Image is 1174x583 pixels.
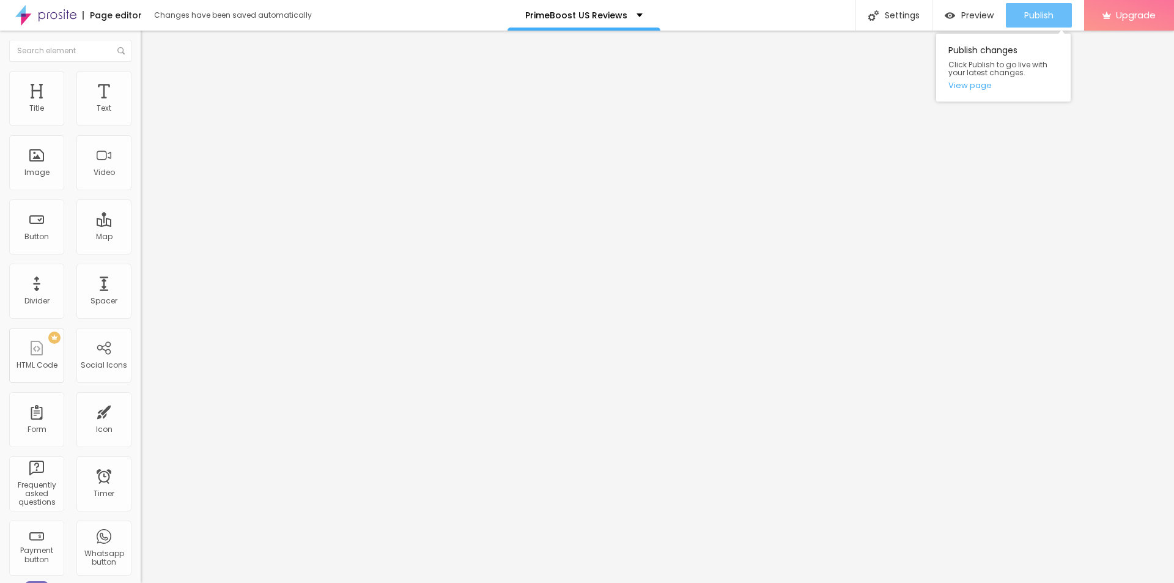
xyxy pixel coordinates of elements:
[96,232,113,241] div: Map
[948,61,1058,76] span: Click Publish to go live with your latest changes.
[1024,10,1054,20] span: Publish
[932,3,1006,28] button: Preview
[81,361,127,369] div: Social Icons
[24,297,50,305] div: Divider
[154,12,312,19] div: Changes have been saved automatically
[96,425,113,434] div: Icon
[1116,10,1156,20] span: Upgrade
[9,40,131,62] input: Search element
[24,168,50,177] div: Image
[525,11,627,20] p: PrimeBoost US Reviews
[945,10,955,21] img: view-1.svg
[948,81,1058,89] a: View page
[868,10,879,21] img: Icone
[29,104,44,113] div: Title
[94,168,115,177] div: Video
[141,31,1174,583] iframe: Editor
[79,549,128,567] div: Whatsapp button
[97,104,111,113] div: Text
[94,489,114,498] div: Timer
[90,297,117,305] div: Spacer
[117,47,125,54] img: Icone
[24,232,49,241] div: Button
[12,546,61,564] div: Payment button
[961,10,994,20] span: Preview
[1006,3,1072,28] button: Publish
[28,425,46,434] div: Form
[17,361,57,369] div: HTML Code
[83,11,142,20] div: Page editor
[12,481,61,507] div: Frequently asked questions
[936,34,1071,102] div: Publish changes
